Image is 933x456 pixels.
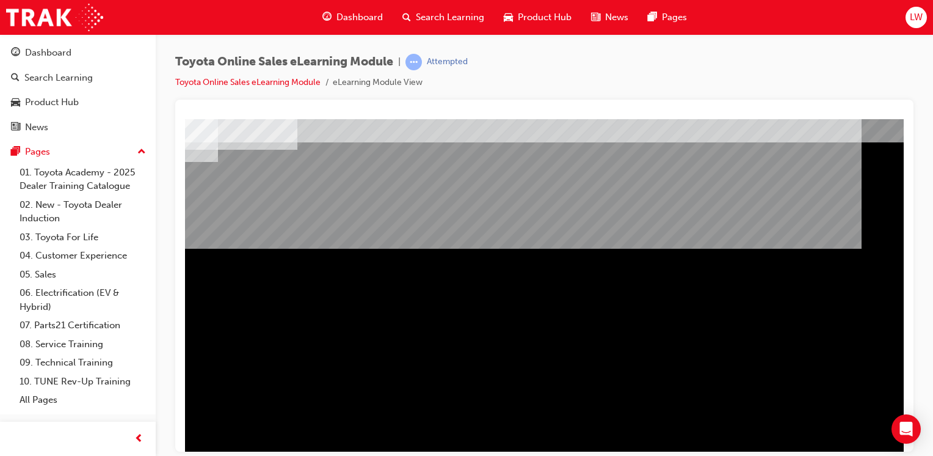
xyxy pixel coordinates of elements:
[581,5,638,30] a: news-iconNews
[15,353,151,372] a: 09. Technical Training
[175,55,393,69] span: Toyota Online Sales eLearning Module
[5,141,151,163] button: Pages
[333,76,423,90] li: eLearning Module View
[402,10,411,25] span: search-icon
[11,73,20,84] span: search-icon
[427,56,468,68] div: Attempted
[137,144,146,160] span: up-icon
[25,120,48,134] div: News
[393,5,494,30] a: search-iconSearch Learning
[15,228,151,247] a: 03. Toyota For Life
[910,10,923,24] span: LW
[336,10,383,24] span: Dashboard
[15,196,151,228] a: 02. New - Toyota Dealer Induction
[5,91,151,114] a: Product Hub
[11,48,20,59] span: guage-icon
[24,71,93,85] div: Search Learning
[175,77,321,87] a: Toyota Online Sales eLearning Module
[504,10,513,25] span: car-icon
[15,316,151,335] a: 07. Parts21 Certification
[11,97,20,108] span: car-icon
[891,414,921,444] div: Open Intercom Messenger
[494,5,581,30] a: car-iconProduct Hub
[5,39,151,141] button: DashboardSearch LearningProduct HubNews
[416,10,484,24] span: Search Learning
[15,284,151,316] a: 06. Electrification (EV & Hybrid)
[906,7,927,28] button: LW
[134,432,143,447] span: prev-icon
[648,10,657,25] span: pages-icon
[605,10,628,24] span: News
[5,67,151,89] a: Search Learning
[15,265,151,284] a: 05. Sales
[25,46,71,60] div: Dashboard
[15,335,151,354] a: 08. Service Training
[11,122,20,133] span: news-icon
[322,10,332,25] span: guage-icon
[11,147,20,158] span: pages-icon
[662,10,687,24] span: Pages
[25,145,50,159] div: Pages
[15,246,151,265] a: 04. Customer Experience
[25,95,79,109] div: Product Hub
[6,4,103,31] img: Trak
[15,391,151,410] a: All Pages
[313,5,393,30] a: guage-iconDashboard
[405,54,422,70] span: learningRecordVerb_ATTEMPT-icon
[5,42,151,64] a: Dashboard
[398,55,401,69] span: |
[591,10,600,25] span: news-icon
[5,116,151,139] a: News
[518,10,572,24] span: Product Hub
[15,372,151,391] a: 10. TUNE Rev-Up Training
[15,163,151,196] a: 01. Toyota Academy - 2025 Dealer Training Catalogue
[638,5,697,30] a: pages-iconPages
